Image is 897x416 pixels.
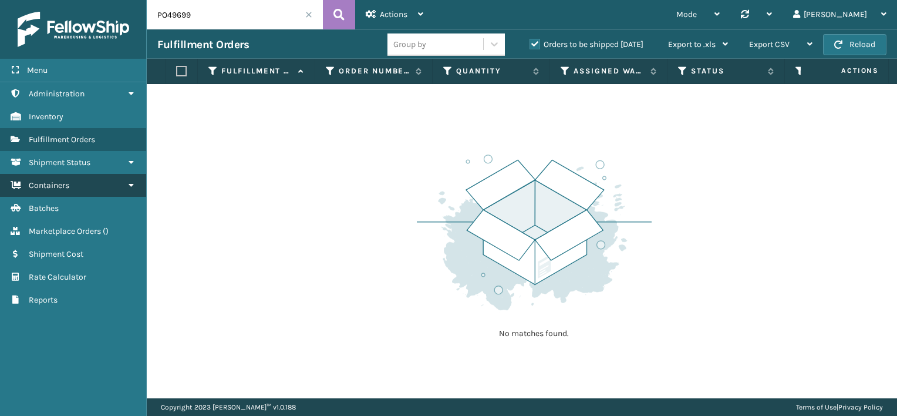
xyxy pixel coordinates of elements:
span: Marketplace Orders [29,226,101,236]
button: Reload [823,34,886,55]
span: Actions [380,9,407,19]
span: Containers [29,180,69,190]
span: Rate Calculator [29,272,86,282]
span: Export to .xls [668,39,716,49]
div: Group by [393,38,426,51]
label: Orders to be shipped [DATE] [530,39,643,49]
span: Inventory [29,112,63,122]
span: Administration [29,89,85,99]
a: Terms of Use [796,403,837,411]
span: Shipment Status [29,157,90,167]
span: Export CSV [749,39,790,49]
label: Quantity [456,66,527,76]
img: logo [18,12,129,47]
span: Menu [27,65,48,75]
span: ( ) [103,226,109,236]
h3: Fulfillment Orders [157,38,249,52]
span: Batches [29,203,59,213]
span: Fulfillment Orders [29,135,95,145]
a: Privacy Policy [838,403,883,411]
label: Fulfillment Order Id [221,66,292,76]
span: Actions [804,61,886,80]
span: Mode [676,9,697,19]
p: Copyright 2023 [PERSON_NAME]™ v 1.0.188 [161,398,296,416]
span: Reports [29,295,58,305]
span: Shipment Cost [29,249,83,259]
label: Status [691,66,762,76]
label: Order Number [339,66,410,76]
label: Assigned Warehouse [574,66,645,76]
div: | [796,398,883,416]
